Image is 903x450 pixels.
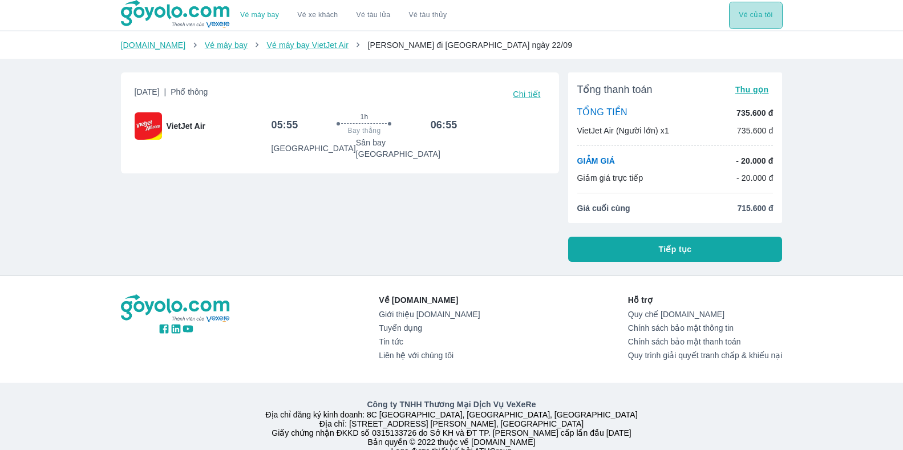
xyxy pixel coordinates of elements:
span: Chi tiết [513,90,540,99]
span: Giá cuối cùng [577,202,630,214]
span: Tiếp tục [659,244,692,255]
span: Phổ thông [171,87,208,96]
p: - 20.000 đ [736,172,774,184]
span: 1h [360,112,368,121]
button: Vé của tôi [729,2,782,29]
a: Quy chế [DOMAIN_NAME] [628,310,783,319]
a: Tuyển dụng [379,323,480,333]
h6: 05:55 [271,118,298,132]
a: Vé máy bay VietJet Air [266,40,348,50]
span: Tổng thanh toán [577,83,653,96]
p: GIẢM GIÁ [577,155,615,167]
p: Công ty TNHH Thương Mại Dịch Vụ VeXeRe [123,399,780,410]
span: Thu gọn [735,85,769,94]
div: choose transportation mode [729,2,782,29]
span: 715.600 đ [737,202,773,214]
button: Thu gọn [731,82,774,98]
a: Liên hệ với chúng tôi [379,351,480,360]
p: 735.600 đ [737,125,774,136]
a: Giới thiệu [DOMAIN_NAME] [379,310,480,319]
span: [DATE] [135,86,208,102]
p: [GEOGRAPHIC_DATA] [271,143,355,154]
p: Về [DOMAIN_NAME] [379,294,480,306]
p: Hỗ trợ [628,294,783,306]
a: Chính sách bảo mật thanh toán [628,337,783,346]
span: | [164,87,167,96]
a: Tin tức [379,337,480,346]
a: Vé máy bay [205,40,248,50]
h6: 06:55 [431,118,457,132]
span: VietJet Air [167,120,205,132]
a: Vé xe khách [297,11,338,19]
a: Vé máy bay [240,11,279,19]
p: Sân bay [GEOGRAPHIC_DATA] [356,137,457,160]
a: Quy trình giải quyết tranh chấp & khiếu nại [628,351,783,360]
p: TỔNG TIỀN [577,107,627,119]
div: choose transportation mode [231,2,456,29]
span: Bay thẳng [348,126,381,135]
span: [PERSON_NAME] đi [GEOGRAPHIC_DATA] ngày 22/09 [367,40,572,50]
a: Vé tàu lửa [347,2,400,29]
a: Chính sách bảo mật thông tin [628,323,783,333]
p: 735.600 đ [736,107,773,119]
button: Tiếp tục [568,237,783,262]
p: VietJet Air (Người lớn) x1 [577,125,669,136]
button: Chi tiết [508,86,545,102]
nav: breadcrumb [121,39,783,51]
a: [DOMAIN_NAME] [121,40,186,50]
p: - 20.000 đ [736,155,773,167]
p: Giảm giá trực tiếp [577,172,643,184]
img: logo [121,294,232,323]
button: Vé tàu thủy [399,2,456,29]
